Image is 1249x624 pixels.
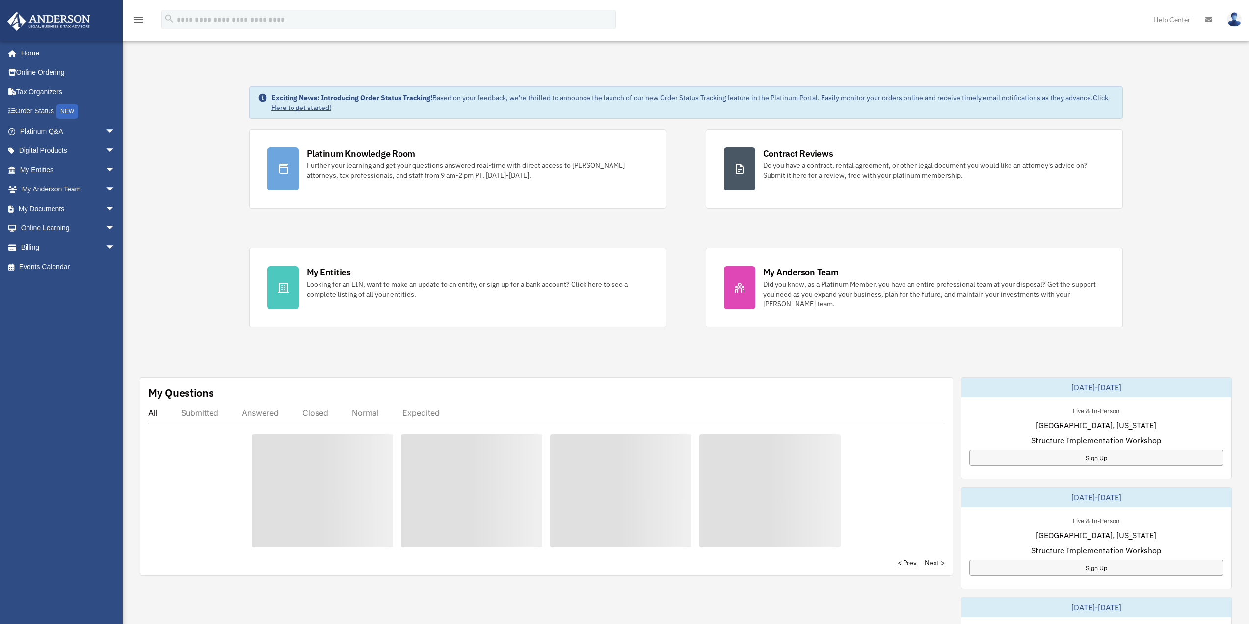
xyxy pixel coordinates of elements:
span: arrow_drop_down [106,121,125,141]
a: Platinum Q&Aarrow_drop_down [7,121,130,141]
span: [GEOGRAPHIC_DATA], [US_STATE] [1036,529,1156,541]
span: arrow_drop_down [106,141,125,161]
img: User Pic [1227,12,1242,27]
div: Live & In-Person [1065,405,1127,415]
span: arrow_drop_down [106,180,125,200]
a: Digital Productsarrow_drop_down [7,141,130,161]
a: Home [7,43,125,63]
a: My Entitiesarrow_drop_down [7,160,130,180]
a: Click Here to get started! [271,93,1108,112]
div: My Anderson Team [763,266,839,278]
a: Contract Reviews Do you have a contract, rental agreement, or other legal document you would like... [706,129,1123,209]
div: Answered [242,408,279,418]
span: arrow_drop_down [106,238,125,258]
div: Do you have a contract, rental agreement, or other legal document you would like an attorney's ad... [763,161,1105,180]
a: Events Calendar [7,257,130,277]
div: My Questions [148,385,214,400]
a: Tax Organizers [7,82,130,102]
a: Online Learningarrow_drop_down [7,218,130,238]
div: Based on your feedback, we're thrilled to announce the launch of our new Order Status Tracking fe... [271,93,1115,112]
div: Closed [302,408,328,418]
div: Contract Reviews [763,147,833,160]
a: Order StatusNEW [7,102,130,122]
i: menu [133,14,144,26]
div: [DATE]-[DATE] [961,378,1231,397]
a: menu [133,17,144,26]
span: Structure Implementation Workshop [1031,434,1161,446]
div: Further your learning and get your questions answered real-time with direct access to [PERSON_NAM... [307,161,648,180]
span: arrow_drop_down [106,199,125,219]
i: search [164,13,175,24]
span: arrow_drop_down [106,218,125,239]
a: Sign Up [969,560,1223,576]
a: Platinum Knowledge Room Further your learning and get your questions answered real-time with dire... [249,129,666,209]
div: [DATE]-[DATE] [961,488,1231,507]
a: Online Ordering [7,63,130,82]
strong: Exciting News: Introducing Order Status Tracking! [271,93,432,102]
a: Next > [925,558,945,568]
div: Platinum Knowledge Room [307,147,416,160]
span: Structure Implementation Workshop [1031,544,1161,556]
div: My Entities [307,266,351,278]
div: All [148,408,158,418]
a: < Prev [898,558,917,568]
img: Anderson Advisors Platinum Portal [4,12,93,31]
span: [GEOGRAPHIC_DATA], [US_STATE] [1036,419,1156,431]
a: My Anderson Team Did you know, as a Platinum Member, you have an entire professional team at your... [706,248,1123,327]
div: Live & In-Person [1065,515,1127,525]
div: Looking for an EIN, want to make an update to an entity, or sign up for a bank account? Click her... [307,279,648,299]
a: My Anderson Teamarrow_drop_down [7,180,130,199]
a: My Entities Looking for an EIN, want to make an update to an entity, or sign up for a bank accoun... [249,248,666,327]
a: My Documentsarrow_drop_down [7,199,130,218]
div: Expedited [402,408,440,418]
div: [DATE]-[DATE] [961,597,1231,617]
div: NEW [56,104,78,119]
div: Did you know, as a Platinum Member, you have an entire professional team at your disposal? Get th... [763,279,1105,309]
span: arrow_drop_down [106,160,125,180]
div: Normal [352,408,379,418]
a: Billingarrow_drop_down [7,238,130,257]
a: Sign Up [969,450,1223,466]
div: Submitted [181,408,218,418]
